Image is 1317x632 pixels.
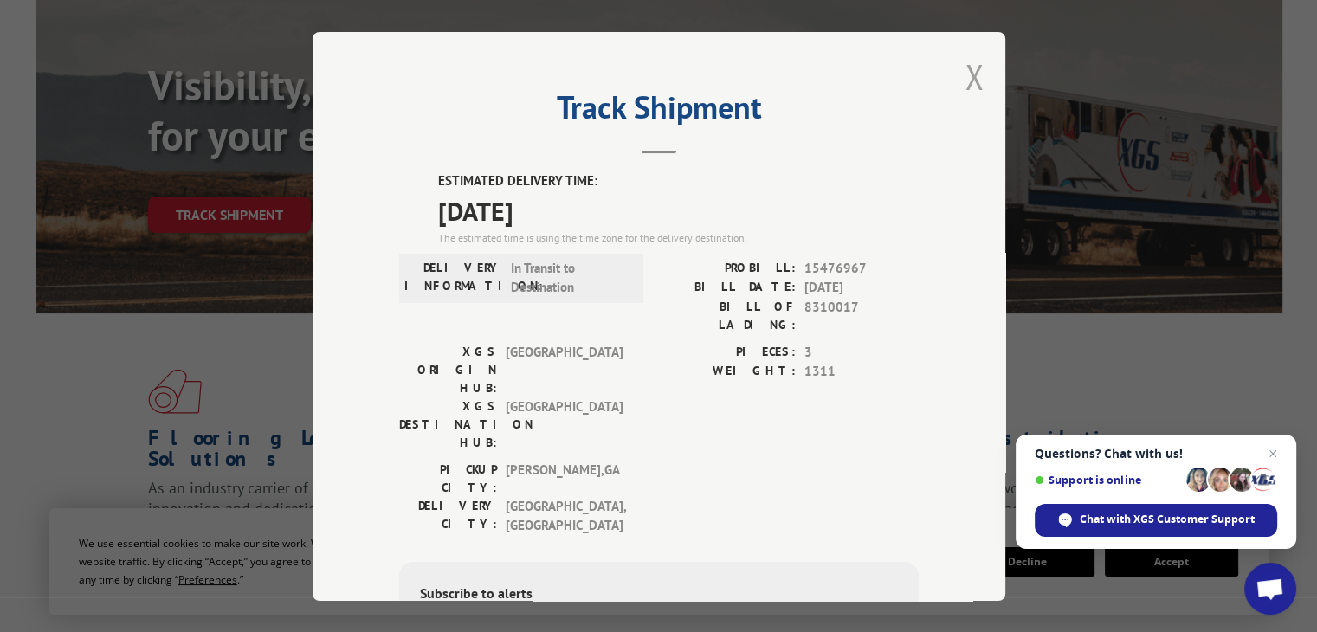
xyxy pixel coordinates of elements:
span: 15476967 [804,258,919,278]
span: 3 [804,342,919,362]
span: [DATE] [438,190,919,229]
span: [DATE] [804,278,919,298]
label: PICKUP CITY: [399,460,497,496]
label: BILL DATE: [659,278,796,298]
span: In Transit to Destination [511,258,628,297]
label: WEIGHT: [659,362,796,382]
span: Support is online [1035,474,1180,487]
label: PROBILL: [659,258,796,278]
h2: Track Shipment [399,95,919,128]
div: Subscribe to alerts [420,582,898,607]
span: 8310017 [804,297,919,333]
span: Questions? Chat with us! [1035,447,1277,461]
label: ESTIMATED DELIVERY TIME: [438,171,919,191]
label: BILL OF LADING: [659,297,796,333]
span: Close chat [1262,443,1283,464]
label: DELIVERY CITY: [399,496,497,535]
button: Close modal [965,54,984,100]
span: [PERSON_NAME] , GA [506,460,623,496]
div: Open chat [1244,563,1296,615]
label: PIECES: [659,342,796,362]
label: DELIVERY INFORMATION: [404,258,502,297]
span: Chat with XGS Customer Support [1080,512,1255,527]
label: XGS DESTINATION HUB: [399,397,497,451]
div: The estimated time is using the time zone for the delivery destination. [438,229,919,245]
span: 1311 [804,362,919,382]
label: XGS ORIGIN HUB: [399,342,497,397]
div: Chat with XGS Customer Support [1035,504,1277,537]
span: [GEOGRAPHIC_DATA] [506,342,623,397]
span: [GEOGRAPHIC_DATA] [506,397,623,451]
span: [GEOGRAPHIC_DATA] , [GEOGRAPHIC_DATA] [506,496,623,535]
